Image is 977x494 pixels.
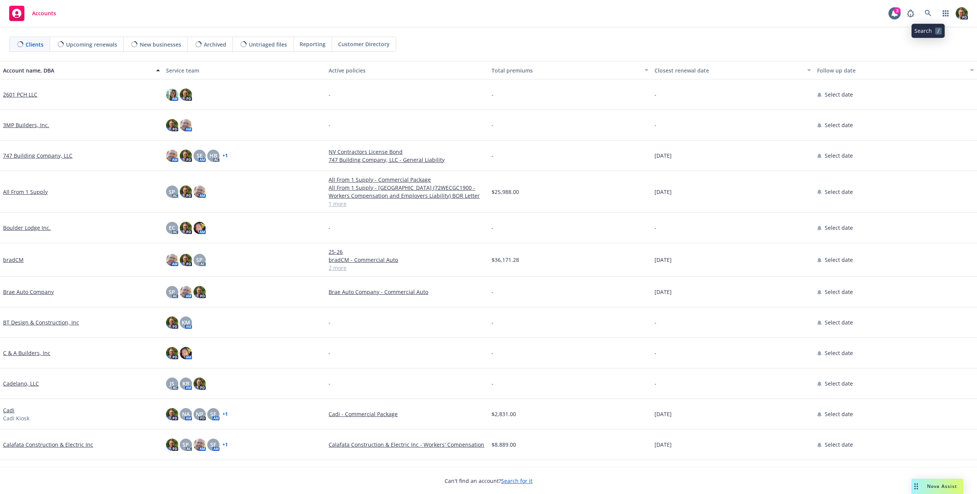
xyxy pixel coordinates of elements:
span: Untriaged files [249,40,287,48]
img: photo [166,119,178,131]
span: - [329,379,331,387]
a: bradCM - Commercial Auto [329,256,485,264]
span: Select date [825,410,853,418]
span: - [655,349,656,357]
span: [DATE] [655,188,672,196]
img: photo [166,316,178,329]
a: 747 Building Company, LLC [3,152,73,160]
span: - [492,349,493,357]
span: $2,831.00 [492,410,516,418]
a: 25-26 [329,248,485,256]
img: photo [193,378,206,390]
span: Select date [825,152,853,160]
div: Total premiums [492,66,640,74]
a: Calafata Construction & Electric Inc [3,441,93,449]
a: 2601 PCH LLC [3,90,37,98]
div: Drag to move [911,479,921,494]
span: Select date [825,121,853,129]
span: New businesses [140,40,181,48]
span: KB [182,379,189,387]
span: SF [210,441,216,449]
a: Switch app [938,6,953,21]
span: SP [182,441,189,449]
span: [DATE] [655,441,672,449]
span: Archived [204,40,226,48]
img: photo [166,89,178,101]
a: All From 1 Supply [3,188,48,196]
a: 1 more [329,200,485,208]
button: Nova Assist [911,479,963,494]
span: - [492,90,493,98]
span: - [329,224,331,232]
span: $25,988.00 [492,188,519,196]
img: photo [166,150,178,162]
img: photo [180,347,192,359]
a: BT Design & Construction, Inc [3,318,79,326]
span: Select date [825,288,853,296]
span: Select date [825,379,853,387]
span: [DATE] [655,288,672,296]
span: Select date [825,318,853,326]
span: $36,171.28 [492,256,519,264]
img: photo [166,347,178,359]
span: - [655,90,656,98]
span: Select date [825,224,853,232]
span: Select date [825,349,853,357]
span: SP [169,188,175,196]
div: 3 [894,7,901,14]
span: SF [210,410,216,418]
div: Active policies [329,66,485,74]
span: Nova Assist [927,483,957,489]
span: SP [196,256,203,264]
a: NV Contractors License Bond [329,148,485,156]
a: Brae Auto Company - Commercial Auto [329,288,485,296]
span: [DATE] [655,152,672,160]
span: - [492,318,493,326]
span: - [492,224,493,232]
span: Clients [26,40,44,48]
span: - [655,224,656,232]
span: Cadi Kiosk [3,414,29,422]
img: photo [180,150,192,162]
span: Accounts [32,10,56,16]
a: Calafata Construction & Electric Inc - Workers' Compensation [329,441,485,449]
div: Account name, DBA [3,66,152,74]
span: - [329,349,331,357]
a: Search for it [501,477,532,484]
a: All From 1 Supply - Commercial Package [329,176,485,184]
div: Service team [166,66,323,74]
img: photo [180,222,192,234]
span: [DATE] [655,256,672,264]
span: EC [169,224,175,232]
img: photo [180,286,192,298]
span: [DATE] [655,410,672,418]
span: - [329,121,331,129]
a: bradCM [3,256,24,264]
a: 2 more [329,264,485,272]
a: All From 1 Supply - [GEOGRAPHIC_DATA] (72WECGC1900 - Workers Compensation and Employers Liability... [329,184,485,200]
span: - [492,121,493,129]
span: - [655,318,656,326]
a: Accounts [6,3,59,24]
img: photo [193,186,206,198]
span: Select date [825,188,853,196]
span: Select date [825,256,853,264]
img: photo [180,89,192,101]
img: photo [180,254,192,266]
button: Service team [163,61,326,79]
a: Boulder Lodge Inc. [3,224,51,232]
span: SP [169,288,175,296]
a: Search [921,6,936,21]
span: SE [197,152,203,160]
span: KM [182,318,190,326]
span: JS [170,379,174,387]
a: C & A Builders, Inc [3,349,50,357]
span: - [329,90,331,98]
img: photo [180,119,192,131]
img: photo [956,7,968,19]
img: photo [166,439,178,451]
img: photo [166,254,178,266]
span: - [492,288,493,296]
